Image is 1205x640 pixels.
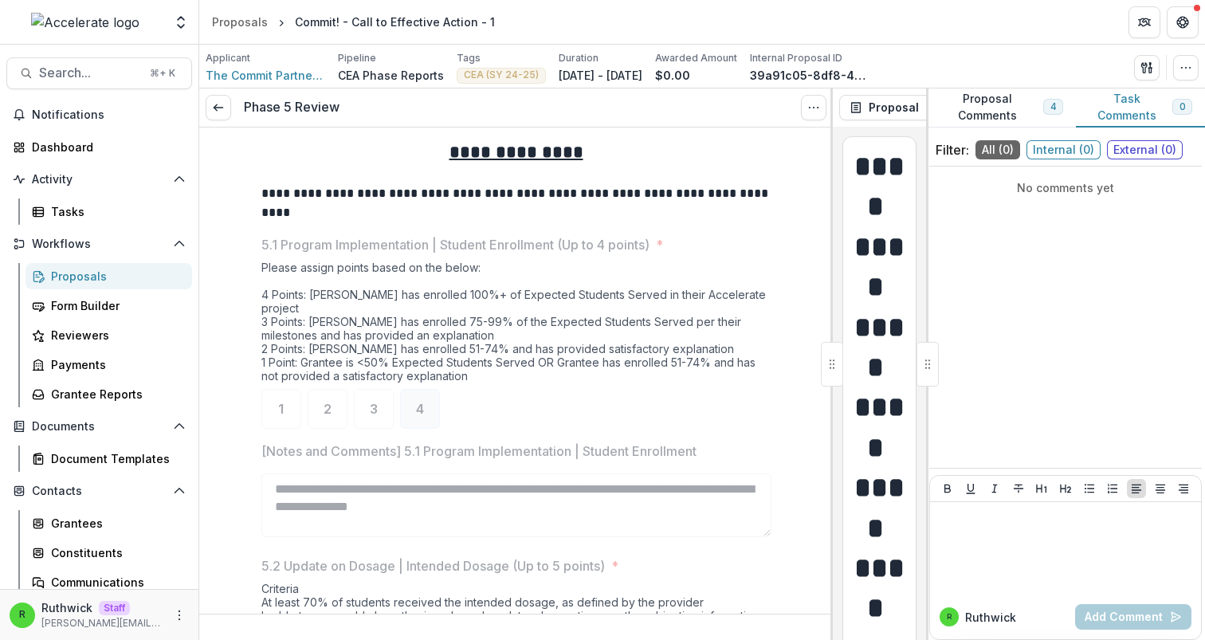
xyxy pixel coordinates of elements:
[26,381,192,407] a: Grantee Reports
[1107,140,1183,159] span: External ( 0 )
[295,14,495,30] div: Commit! - Call to Effective Action - 1
[1127,479,1146,498] button: Align Left
[338,51,376,65] p: Pipeline
[416,402,424,415] span: 4
[41,616,163,630] p: [PERSON_NAME][EMAIL_ADDRESS][DOMAIN_NAME]
[1076,88,1205,128] button: Task Comments
[965,609,1016,626] p: Ruthwick
[212,14,268,30] div: Proposals
[1151,479,1170,498] button: Align Center
[261,235,650,254] p: 5.1 Program Implementation | Student Enrollment (Up to 4 points)
[750,67,869,84] p: 39a91c05-8df8-4402-a68a-9ffb952121cc
[1026,140,1101,159] span: Internal ( 0 )
[31,13,139,32] img: Accelerate logo
[51,203,179,220] div: Tasks
[26,510,192,536] a: Grantees
[206,10,274,33] a: Proposals
[170,606,189,625] button: More
[655,51,737,65] p: Awarded Amount
[370,402,378,415] span: 3
[51,327,179,344] div: Reviewers
[261,556,605,575] p: 5.2 Update on Dosage | Intended Dosage (Up to 5 points)
[338,67,444,84] p: CEA Phase Reports
[51,386,179,402] div: Grantee Reports
[1167,6,1199,38] button: Get Help
[464,69,539,80] span: CEA (SY 24-25)
[324,402,332,415] span: 2
[51,450,179,467] div: Document Templates
[244,100,340,115] h3: Phase 5 Review
[1128,6,1160,38] button: Partners
[1009,479,1028,498] button: Strike
[457,51,481,65] p: Tags
[51,268,179,285] div: Proposals
[936,140,969,159] p: Filter:
[1032,479,1051,498] button: Heading 1
[26,446,192,472] a: Document Templates
[559,51,599,65] p: Duration
[51,356,179,373] div: Payments
[32,139,179,155] div: Dashboard
[32,238,167,251] span: Workflows
[26,263,192,289] a: Proposals
[6,134,192,160] a: Dashboard
[1174,479,1193,498] button: Align Right
[32,485,167,498] span: Contacts
[6,167,192,192] button: Open Activity
[32,420,167,434] span: Documents
[19,610,26,620] div: Ruthwick
[938,479,957,498] button: Bold
[206,10,501,33] nav: breadcrumb
[985,479,1004,498] button: Italicize
[926,88,1076,128] button: Proposal Comments
[261,261,771,389] div: Please assign points based on the below: 4 Points: [PERSON_NAME] has enrolled 100%+ of Expected S...
[32,108,186,122] span: Notifications
[655,67,690,84] p: $0.00
[6,57,192,89] button: Search...
[26,322,192,348] a: Reviewers
[801,95,826,120] button: Options
[6,102,192,128] button: Notifications
[26,540,192,566] a: Constituents
[947,613,952,621] div: Ruthwick
[51,574,179,591] div: Communications
[6,414,192,439] button: Open Documents
[26,351,192,378] a: Payments
[32,173,167,187] span: Activity
[6,478,192,504] button: Open Contacts
[278,402,284,415] span: 1
[559,67,642,84] p: [DATE] - [DATE]
[6,231,192,257] button: Open Workflows
[1050,101,1056,112] span: 4
[26,569,192,595] a: Communications
[41,599,92,616] p: Ruthwick
[51,544,179,561] div: Constituents
[975,140,1020,159] span: All ( 0 )
[26,198,192,225] a: Tasks
[39,65,140,80] span: Search...
[206,51,250,65] p: Applicant
[170,6,192,38] button: Open entity switcher
[147,65,179,82] div: ⌘ + K
[51,515,179,532] div: Grantees
[1080,479,1099,498] button: Bullet List
[750,51,842,65] p: Internal Proposal ID
[1075,604,1191,630] button: Add Comment
[961,479,980,498] button: Underline
[839,95,948,120] button: Proposal
[261,442,697,461] p: [Notes and Comments] 5.1 Program Implementation | Student Enrollment
[99,601,130,615] p: Staff
[1179,101,1185,112] span: 0
[51,297,179,314] div: Form Builder
[1103,479,1122,498] button: Ordered List
[26,293,192,319] a: Form Builder
[206,67,325,84] a: The Commit Partnership
[1056,479,1075,498] button: Heading 2
[936,179,1195,196] p: No comments yet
